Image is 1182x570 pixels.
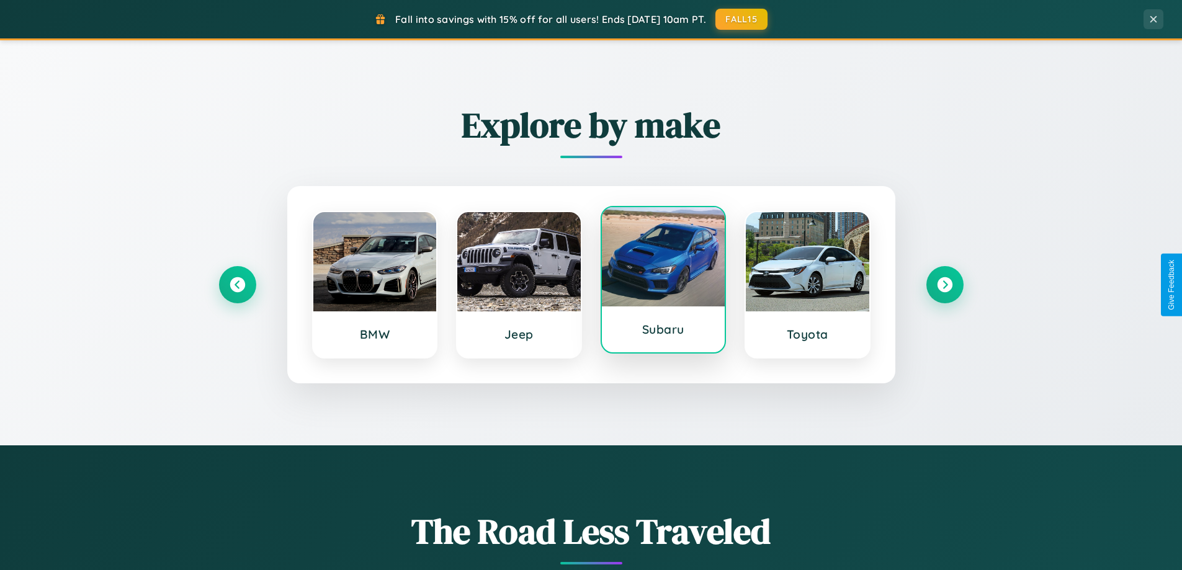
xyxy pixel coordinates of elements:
[219,507,964,555] h1: The Road Less Traveled
[614,322,713,337] h3: Subaru
[326,327,424,342] h3: BMW
[1167,260,1176,310] div: Give Feedback
[395,13,706,25] span: Fall into savings with 15% off for all users! Ends [DATE] 10am PT.
[470,327,568,342] h3: Jeep
[715,9,768,30] button: FALL15
[219,101,964,149] h2: Explore by make
[758,327,857,342] h3: Toyota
